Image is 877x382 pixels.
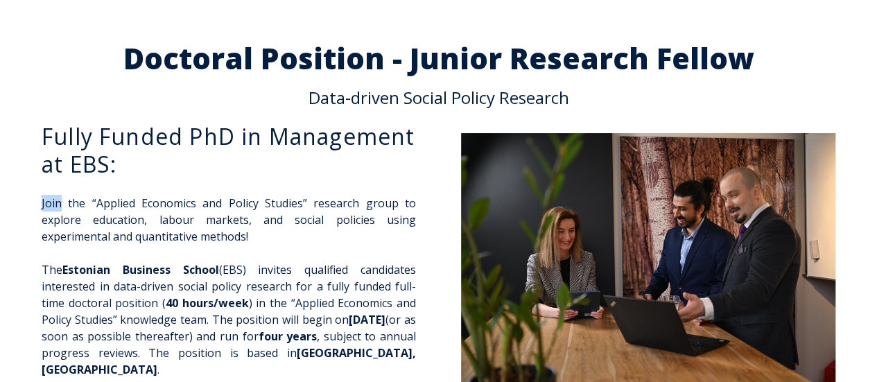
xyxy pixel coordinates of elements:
[42,261,416,378] p: The (EBS) invites qualified candidates interested in data-driven social policy research for a ful...
[28,44,849,73] h2: Doctoral Position - Junior Research Fellow
[42,123,416,178] h3: Fully Funded PhD in Management at EBS:
[42,195,416,245] p: Join the “Applied Economics and Policy Studies” research group to explore education, labour marke...
[349,312,385,327] span: [DATE]
[166,295,249,311] span: 40 hours/week
[28,89,849,106] p: Data-driven Social Policy Research
[259,329,318,344] span: four years
[62,262,219,277] span: Estonian Business School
